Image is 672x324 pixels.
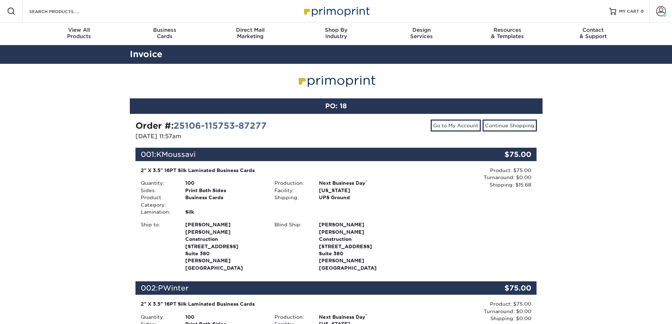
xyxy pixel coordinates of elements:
a: BusinessCards [122,23,207,45]
div: UPS Ground [314,194,403,201]
div: Lamination: [135,208,180,215]
a: DesignServices [379,23,465,45]
img: Primoprint [295,72,377,90]
div: Silk [180,208,269,215]
div: Production: [269,313,314,320]
div: PO: 18 [130,98,543,114]
span: [PERSON_NAME] Construction [185,228,264,243]
div: Industry [293,27,379,39]
div: Ship to: [135,221,180,271]
div: Product: $75.00 Turnaround: $0.00 Shipping: $0.00 [403,300,531,322]
div: 2" X 3.5" 16PT Silk Laminated Business Cards [141,300,398,307]
div: $75.00 [470,148,537,161]
div: Next Business Day [314,313,403,320]
span: 0 [641,9,644,14]
div: $75.00 [470,281,537,295]
div: Services [379,27,465,39]
a: View AllProducts [36,23,122,45]
span: Contact [550,27,636,33]
img: Primoprint [301,4,371,19]
div: Shipping: [269,194,314,201]
span: View All [36,27,122,33]
div: 100 [180,313,269,320]
span: PWinter [158,284,189,292]
div: Cards [122,27,207,39]
div: 2" X 3.5" 16PT Silk Laminated Business Cards [141,167,398,174]
span: [PERSON_NAME] Construction [319,228,398,243]
div: Quantity: [135,179,180,187]
span: [STREET_ADDRESS] [185,243,264,250]
a: Continue Shopping [483,120,537,132]
span: [PERSON_NAME] [319,221,398,228]
div: 001: [135,148,470,161]
p: [DATE] 11:57am [135,132,331,141]
div: Products [36,27,122,39]
strong: [PERSON_NAME][GEOGRAPHIC_DATA] [185,221,264,270]
div: Facility: [269,187,314,194]
strong: Order #: [135,121,267,131]
div: 002: [135,281,470,295]
div: Quantity: [135,313,180,320]
span: MY CART [619,8,639,14]
div: Production: [269,179,314,187]
span: Suite 380 [319,250,398,257]
input: SEARCH PRODUCTS..... [29,7,97,16]
a: Contact& Support [550,23,636,45]
div: Next Business Day [314,179,403,187]
a: Resources& Templates [465,23,550,45]
span: Design [379,27,465,33]
h2: Invoice [125,48,548,61]
span: Resources [465,27,550,33]
div: Marketing [207,27,293,39]
span: Business [122,27,207,33]
div: & Support [550,27,636,39]
div: Product Category: [135,194,180,208]
div: & Templates [465,27,550,39]
span: Shop By [293,27,379,33]
a: Direct MailMarketing [207,23,293,45]
div: Product: $75.00 Turnaround: $0.00 Shipping: $15.68 [403,167,531,188]
div: Print Both Sides [180,187,269,194]
strong: [PERSON_NAME][GEOGRAPHIC_DATA] [319,221,398,270]
div: Blind Ship: [269,221,314,271]
a: 25106-115753-87277 [174,121,267,131]
span: [STREET_ADDRESS] [319,243,398,250]
span: Direct Mail [207,27,293,33]
div: Business Cards [180,194,269,208]
a: Go to My Account [431,120,481,132]
span: Suite 380 [185,250,264,257]
div: Sides: [135,187,180,194]
div: [US_STATE] [314,187,403,194]
span: KMoussavi [156,150,196,159]
a: Shop ByIndustry [293,23,379,45]
span: [PERSON_NAME] [185,221,264,228]
div: 100 [180,179,269,187]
